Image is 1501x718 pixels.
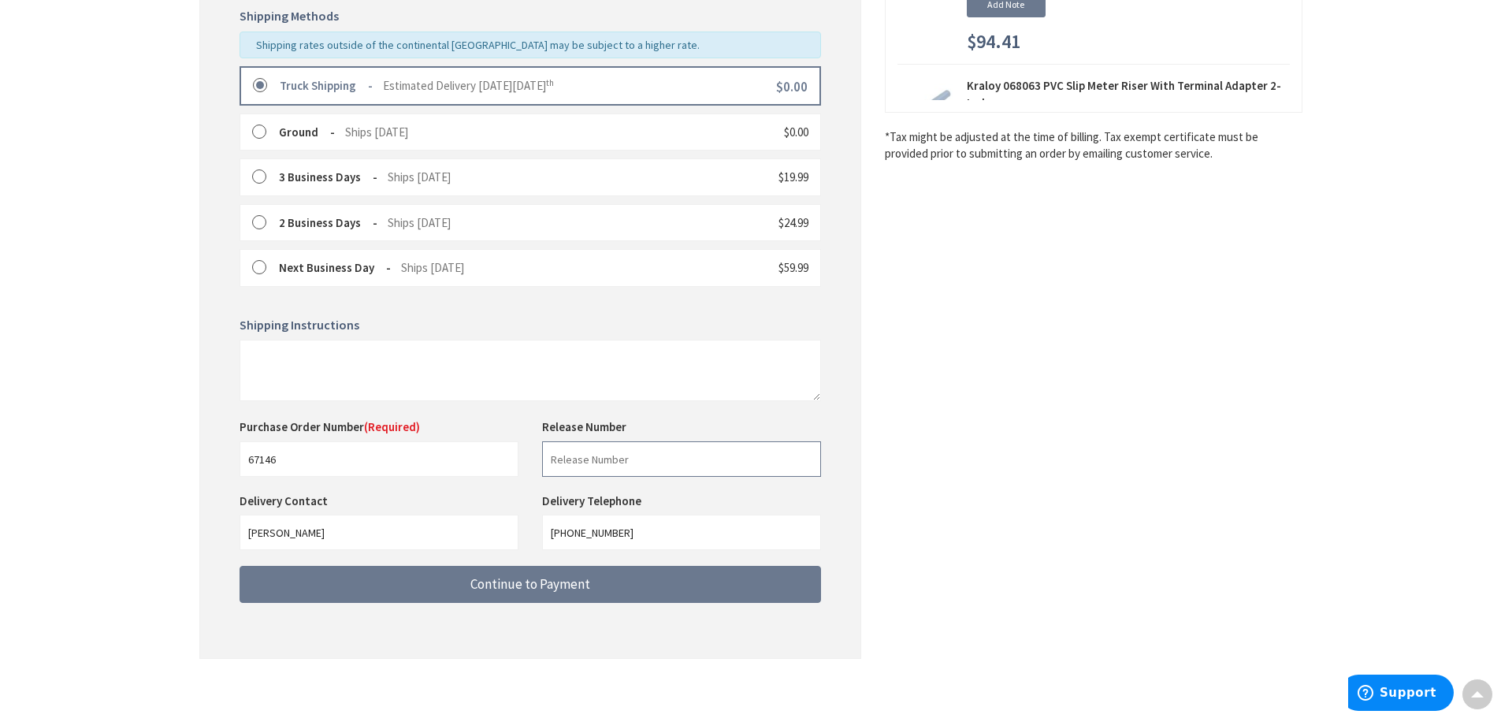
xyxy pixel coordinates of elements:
[778,169,808,184] span: $19.99
[784,125,808,140] span: $0.00
[240,493,332,508] label: Delivery Contact
[967,32,1020,52] span: $94.41
[470,575,590,593] span: Continue to Payment
[388,169,451,184] span: Ships [DATE]
[280,78,373,93] strong: Truck Shipping
[364,419,420,434] span: (Required)
[388,215,451,230] span: Ships [DATE]
[256,38,700,52] span: Shipping rates outside of the continental [GEOGRAPHIC_DATA] may be subject to a higher rate.
[279,169,377,184] strong: 3 Business Days
[542,441,821,477] input: Release Number
[401,260,464,275] span: Ships [DATE]
[279,125,335,140] strong: Ground
[240,317,359,333] span: Shipping Instructions
[279,215,377,230] strong: 2 Business Days
[778,215,808,230] span: $24.99
[345,125,408,140] span: Ships [DATE]
[542,419,626,435] label: Release Number
[240,419,420,435] label: Purchase Order Number
[546,77,554,88] sup: th
[279,260,391,275] strong: Next Business Day
[778,260,808,275] span: $59.99
[240,566,821,603] button: Continue to Payment
[967,77,1290,111] strong: Kraloy 068063 PVC Slip Meter Riser With Terminal Adapter 2-Inch
[1348,675,1454,714] iframe: Opens a widget where you can find more information
[240,441,518,477] input: Purchase Order Number
[885,128,1302,162] : *Tax might be adjusted at the time of billing. Tax exempt certificate must be provided prior to s...
[904,84,953,132] img: Kraloy 068063 PVC Slip Meter Riser With Terminal Adapter 2-Inch
[383,78,554,93] span: Estimated Delivery [DATE][DATE]
[240,9,821,24] h5: Shipping Methods
[776,78,808,95] span: $0.00
[542,493,645,508] label: Delivery Telephone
